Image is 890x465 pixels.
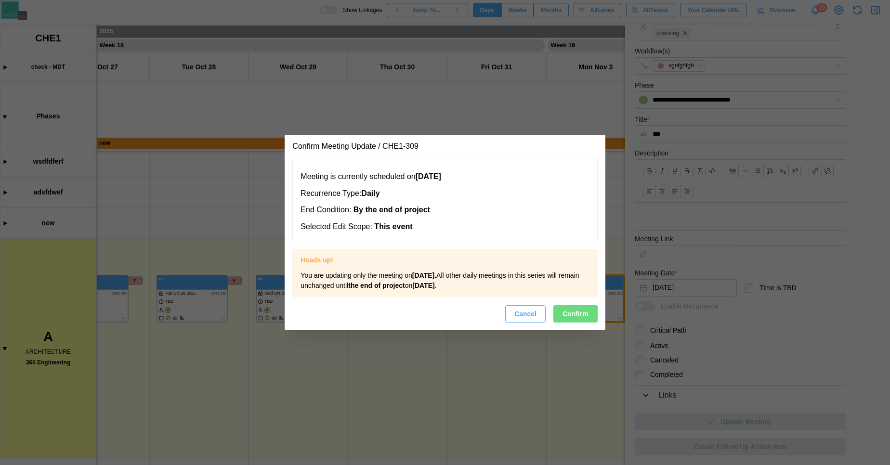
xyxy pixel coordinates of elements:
span: Cancel [514,306,537,322]
span: Heads up! [301,255,333,266]
div: Meeting is currently scheduled on [301,171,589,183]
div: Recurrence Type: [301,188,589,200]
div: End Condition: [301,204,589,216]
b: By the end of project [353,206,430,214]
h2: Confirm Meeting Update / CHE1-309 [292,142,418,150]
b: This event [374,222,412,231]
span: Confirm [563,306,589,322]
span: You are updating only the meeting on All other daily meetings in this series will remain unchange... [301,271,579,290]
b: [DATE] [412,282,434,289]
div: Selected Edit Scope: [301,221,589,233]
b: [DATE] [416,172,441,181]
b: [DATE]. [412,271,436,279]
b: the end of project [348,282,405,289]
b: Daily [361,189,380,197]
